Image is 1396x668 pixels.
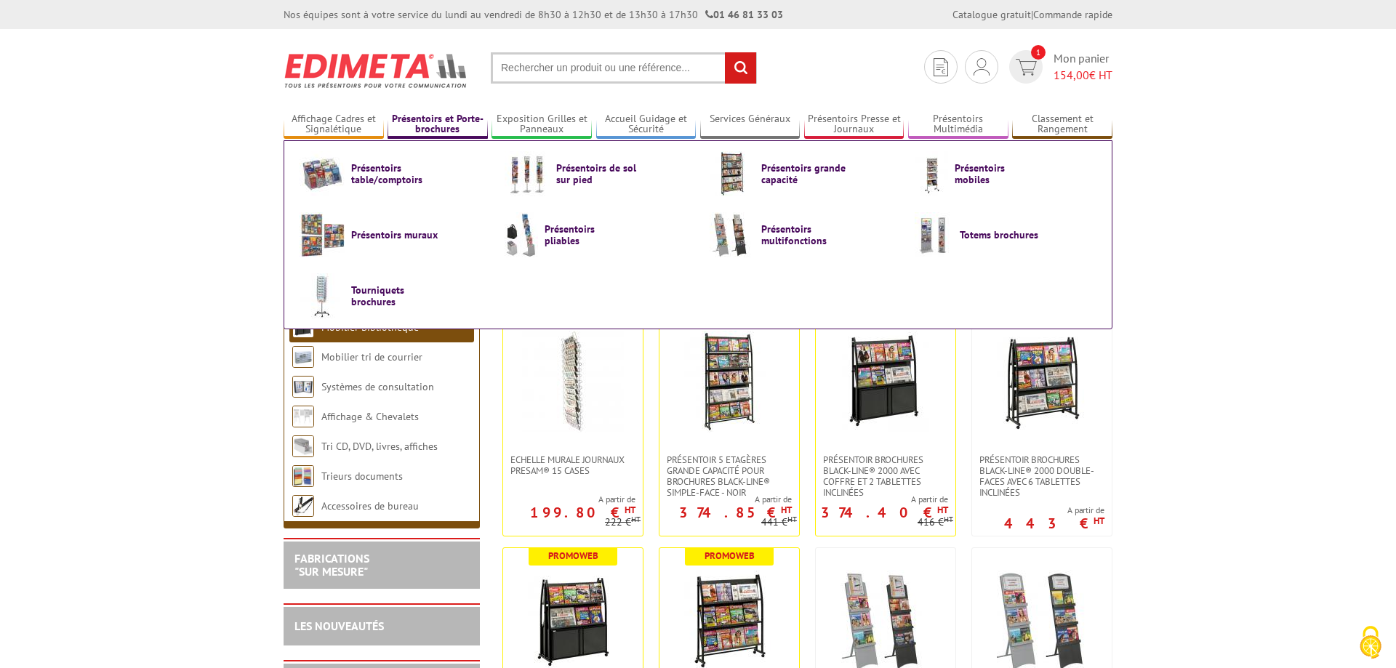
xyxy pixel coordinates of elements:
a: Présentoirs de sol sur pied [505,151,686,196]
p: 441 € [761,517,797,528]
img: Présentoirs multifonctions [710,212,755,257]
span: A partir de [503,494,635,505]
a: Présentoirs pliables [505,212,686,257]
strong: 01 46 81 33 03 [705,8,783,21]
p: 416 € [918,517,953,528]
a: Exposition Grilles et Panneaux [492,113,592,137]
a: FABRICATIONS"Sur Mesure" [294,551,369,579]
img: Présentoirs table/comptoirs [300,151,345,196]
span: A partir de [1004,504,1104,516]
img: Présentoir brochures Black-Line® 2000 avec coffre et 2 tablettes inclinées [842,331,929,432]
span: Echelle murale journaux Presam® 15 cases [510,454,635,476]
a: Présentoir brochures Black-Line® 2000 double-faces avec 6 tablettes inclinées [972,454,1112,498]
img: Echelle murale journaux Presam® 15 cases [522,331,624,432]
span: Présentoirs multifonctions [761,223,849,246]
img: Présentoir brochures Black-Line® 2000 double-faces avec 6 tablettes inclinées [991,331,1093,432]
img: Mobilier tri de courrier [292,346,314,368]
a: Systèmes de consultation [321,380,434,393]
span: Présentoirs mobiles [955,162,1042,185]
img: Présentoirs muraux [300,212,345,257]
a: Affichage Cadres et Signalétique [284,113,384,137]
p: 443 € [1004,519,1104,528]
img: devis rapide [934,58,948,76]
img: Systèmes de consultation [292,376,314,398]
a: Tri CD, DVD, livres, affiches [321,440,438,453]
img: Affichage & Chevalets [292,406,314,427]
img: devis rapide [1016,59,1037,76]
a: Présentoirs muraux [300,212,481,257]
span: Tourniquets brochures [351,284,438,307]
p: 199.80 € [530,508,635,517]
button: Cookies (fenêtre modale) [1345,619,1396,668]
a: Présentoirs multifonctions [710,212,891,257]
a: Présentoirs Multimédia [908,113,1008,137]
div: Nos équipes sont à votre service du lundi au vendredi de 8h30 à 12h30 et de 13h30 à 17h30 [284,7,783,22]
span: Présentoirs grande capacité [761,162,849,185]
div: | [952,7,1112,22]
span: Présentoirs de sol sur pied [556,162,643,185]
span: 154,00 [1054,68,1089,82]
a: Tourniquets brochures [300,273,481,318]
a: Présentoirs mobiles [915,151,1096,196]
img: Présentoir 5 Etagères grande capacité pour brochures Black-Line® simple-face - Noir [678,331,780,432]
a: Présentoirs et Porte-brochures [388,113,488,137]
span: Mon panier [1054,50,1112,84]
img: Totems brochures [915,212,953,257]
sup: HT [787,514,797,524]
input: Rechercher un produit ou une référence... [491,52,757,84]
img: Tri CD, DVD, livres, affiches [292,435,314,457]
img: Tourniquets brochures [300,273,345,318]
a: Présentoirs grande capacité [710,151,891,196]
a: LES NOUVEAUTÉS [294,619,384,633]
img: Présentoirs mobiles [915,151,948,196]
span: Présentoirs table/comptoirs [351,162,438,185]
a: devis rapide 1 Mon panier 154,00€ HT [1006,50,1112,84]
sup: HT [625,504,635,516]
sup: HT [1094,515,1104,527]
span: Présentoir brochures Black-Line® 2000 double-faces avec 6 tablettes inclinées [979,454,1104,498]
a: Classement et Rangement [1012,113,1112,137]
img: Présentoirs pliables [505,212,538,257]
a: Présentoirs Presse et Journaux [804,113,904,137]
img: Présentoirs grande capacité [710,151,755,196]
a: Commande rapide [1033,8,1112,21]
span: 1 [1031,45,1046,60]
a: Echelle murale journaux Presam® 15 cases [503,454,643,476]
span: A partir de [659,494,792,505]
b: Promoweb [705,550,755,562]
b: Promoweb [548,550,598,562]
span: Présentoir brochures Black-Line® 2000 avec coffre et 2 tablettes inclinées [823,454,948,498]
span: Présentoirs muraux [351,229,438,241]
span: Totems brochures [960,229,1047,241]
img: Edimeta [284,44,469,97]
a: Catalogue gratuit [952,8,1031,21]
input: rechercher [725,52,756,84]
a: Services Généraux [700,113,801,137]
img: Présentoirs de sol sur pied [505,151,550,196]
sup: HT [631,514,641,524]
a: Accueil Guidage et Sécurité [596,113,697,137]
a: Présentoirs table/comptoirs [300,151,481,196]
a: Trieurs documents [321,470,403,483]
span: A partir de [816,494,948,505]
span: € HT [1054,67,1112,84]
img: Trieurs documents [292,465,314,487]
p: 374.85 € [679,508,792,517]
sup: HT [937,504,948,516]
a: Mobilier tri de courrier [321,350,422,363]
a: Présentoir 5 Etagères grande capacité pour brochures Black-Line® simple-face - Noir [659,454,799,498]
span: Présentoir 5 Etagères grande capacité pour brochures Black-Line® simple-face - Noir [667,454,792,498]
sup: HT [781,504,792,516]
a: Totems brochures [915,212,1096,257]
a: Présentoir brochures Black-Line® 2000 avec coffre et 2 tablettes inclinées [816,454,955,498]
p: 374.40 € [821,508,948,517]
span: Présentoirs pliables [545,223,632,246]
img: Cookies (fenêtre modale) [1352,624,1389,661]
img: Accessoires de bureau [292,495,314,517]
a: Accessoires de bureau [321,499,419,512]
img: devis rapide [974,58,990,76]
sup: HT [944,514,953,524]
p: 222 € [605,517,641,528]
a: Affichage & Chevalets [321,410,419,423]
